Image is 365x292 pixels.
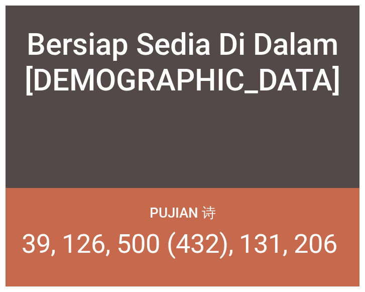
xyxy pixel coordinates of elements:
[22,228,56,259] li: 39
[12,27,354,98] div: Bersiap Sedia Di Dalam [DEMOGRAPHIC_DATA]
[294,228,337,259] li: 206
[150,204,216,222] p: Pujian 诗
[62,228,110,259] li: 126
[116,228,233,259] li: 500 (432)
[239,228,288,259] li: 131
